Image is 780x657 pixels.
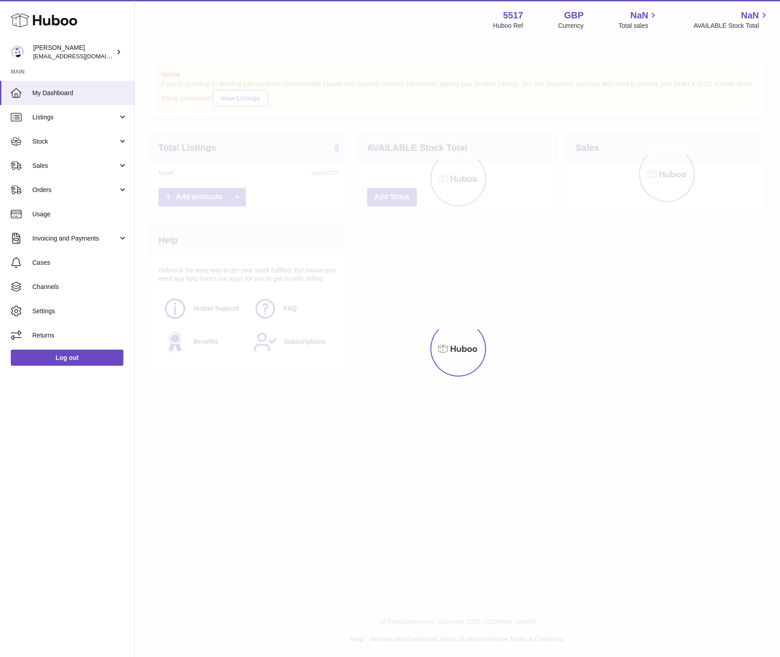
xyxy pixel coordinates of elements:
span: Orders [32,186,118,194]
span: Returns [32,331,127,340]
span: NaN [630,9,648,22]
strong: 5517 [503,9,523,22]
a: Log out [11,350,123,366]
a: NaN AVAILABLE Stock Total [693,9,769,30]
span: Channels [32,283,127,291]
span: Settings [32,307,127,315]
span: Listings [32,113,118,122]
div: Currency [558,22,584,30]
span: Stock [32,137,118,146]
span: [EMAIL_ADDRESS][DOMAIN_NAME] [33,53,132,60]
div: [PERSON_NAME] [33,44,114,61]
span: Invoicing and Payments [32,234,118,243]
span: Usage [32,210,127,219]
span: Sales [32,162,118,170]
a: NaN Total sales [618,9,658,30]
img: alessiavanzwolle@hotmail.com [11,45,24,59]
strong: GBP [564,9,583,22]
div: Huboo Ref [493,22,523,30]
span: My Dashboard [32,89,127,97]
span: NaN [741,9,759,22]
span: AVAILABLE Stock Total [693,22,769,30]
span: Cases [32,258,127,267]
span: Total sales [618,22,658,30]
